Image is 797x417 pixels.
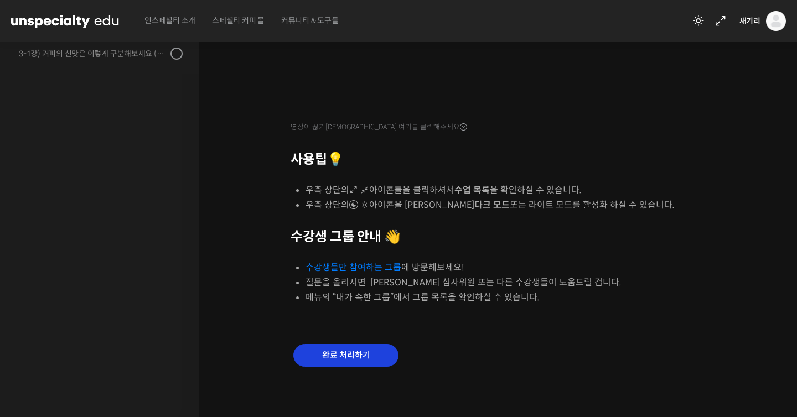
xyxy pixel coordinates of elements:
a: 홈 [3,325,73,353]
strong: 수강생 그룹 안내 👋 [291,228,401,245]
li: 우측 상단의 아이콘들을 클릭하셔서 을 확인하실 수 있습니다. [306,183,711,197]
a: 대화 [73,325,143,353]
a: 수강생들만 참여하는 그룹 [306,262,401,273]
a: 설정 [143,325,213,353]
input: 완료 처리하기 [293,344,398,367]
li: 메뉴의 “내가 속한 그룹”에서 그룹 목록을 확인하실 수 있습니다. [306,290,711,305]
span: 새기리 [739,16,760,26]
b: 다크 모드 [474,199,510,211]
div: 3-1강) 커피의 신맛은 이렇게 구분해보세요 (시트릭산과 말릭산의 차이) [19,48,167,60]
strong: 💡 [327,151,344,168]
span: 설정 [171,342,184,351]
span: 홈 [35,342,42,351]
li: 우측 상단의 아이콘을 [PERSON_NAME] 또는 라이트 모드를 활성화 하실 수 있습니다. [306,197,711,212]
strong: 사용팁 [291,151,344,168]
b: 수업 목록 [454,184,490,196]
li: 질문을 올리시면 [PERSON_NAME] 심사위원 또는 다른 수강생들이 도움드릴 겁니다. [306,275,711,290]
span: 대화 [101,342,115,351]
span: 영상이 끊기[DEMOGRAPHIC_DATA] 여기를 클릭해주세요 [291,123,467,132]
li: 에 방문해보세요! [306,260,711,275]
